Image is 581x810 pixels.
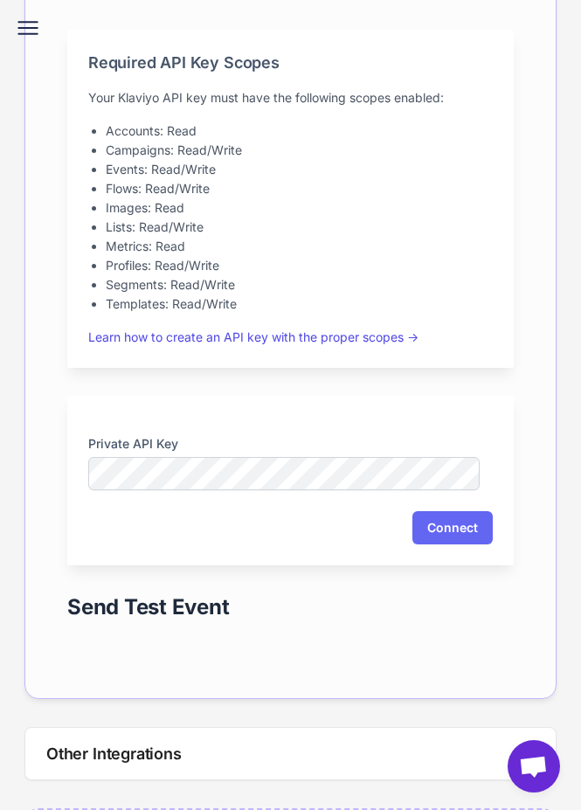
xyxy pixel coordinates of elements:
[106,179,493,198] li: Flows: Read/Write
[106,198,493,218] li: Images: Read
[88,329,418,344] a: Learn how to create an API key with the proper scopes →
[412,511,493,544] button: Connect
[508,740,560,793] a: Open chat
[106,237,493,256] li: Metrics: Read
[25,728,556,779] button: Other Integrations
[106,141,493,160] li: Campaigns: Read/Write
[106,218,493,237] li: Lists: Read/Write
[46,742,182,765] h3: Other Integrations
[106,160,493,179] li: Events: Read/Write
[106,294,493,314] li: Templates: Read/Write
[67,593,229,621] h1: Send Test Event
[88,434,493,453] label: Private API Key
[106,275,493,294] li: Segments: Read/Write
[106,121,493,141] li: Accounts: Read
[88,51,493,74] h2: Required API Key Scopes
[106,256,493,275] li: Profiles: Read/Write
[88,88,493,107] p: Your Klaviyo API key must have the following scopes enabled:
